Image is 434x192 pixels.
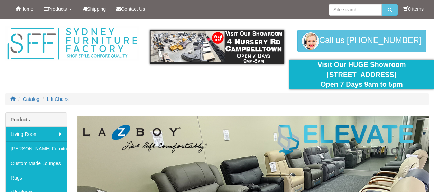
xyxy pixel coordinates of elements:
a: Products [38,0,77,18]
a: Shipping [77,0,111,18]
div: Products [6,113,67,127]
span: Shipping [87,6,106,12]
img: Sydney Furniture Factory [5,26,139,61]
li: 0 items [403,6,424,12]
a: Living Room [6,127,67,141]
a: [PERSON_NAME] Furniture [6,141,67,156]
a: Contact Us [111,0,150,18]
a: Custom Made Lounges [6,156,67,171]
a: Rugs [6,171,67,185]
input: Site search [329,4,382,16]
div: Visit Our HUGE Showroom [STREET_ADDRESS] Open 7 Days 9am to 5pm [295,60,429,89]
a: Home [10,0,38,18]
a: Lift Chairs [47,96,69,102]
span: Home [20,6,33,12]
img: showroom.gif [150,30,284,64]
span: Products [48,6,67,12]
a: Catalog [23,96,39,102]
span: Contact Us [121,6,145,12]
